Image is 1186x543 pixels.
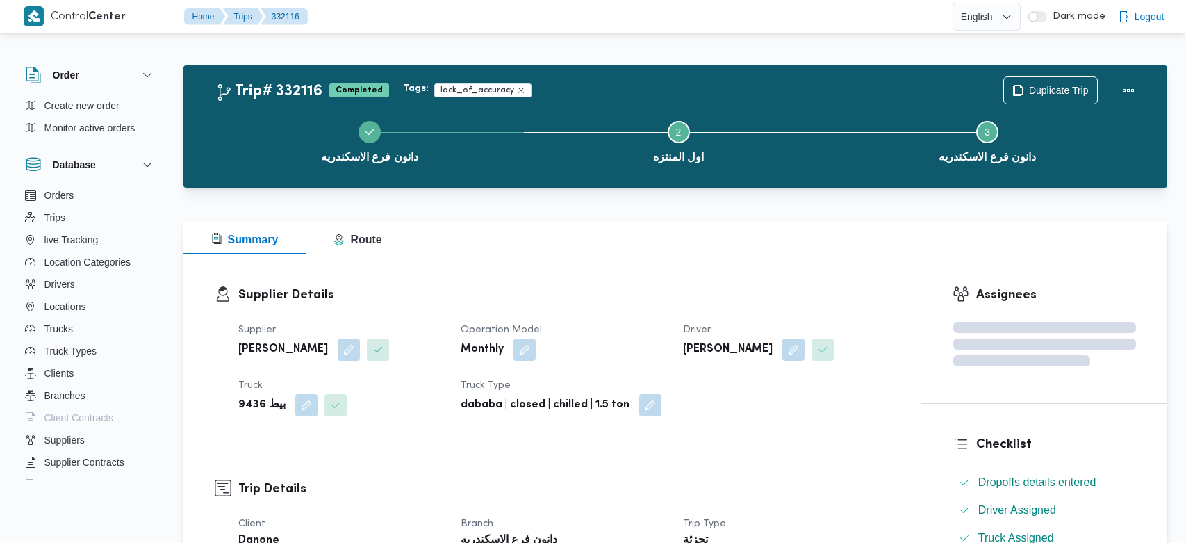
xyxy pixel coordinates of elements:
b: Monthly [461,341,504,358]
span: Branch [461,519,493,528]
span: Dropoffs details entered [978,474,1096,491]
span: Devices [44,476,79,493]
span: lack_of_accuracy [440,84,514,97]
button: دانون فرع الاسكندريه [833,104,1142,177]
button: Trips [223,8,263,25]
span: Monitor active orders [44,120,135,136]
b: [PERSON_NAME] [238,341,328,358]
button: Database [25,156,156,173]
span: Orders [44,187,74,204]
button: Actions [1114,76,1142,104]
span: Driver Assigned [978,502,1056,519]
button: دانون فرع الاسكندريه [215,104,525,177]
div: Database [14,184,167,485]
button: Clients [19,362,161,384]
span: lack_of_accuracy [434,83,532,97]
h3: Supplier Details [238,286,889,305]
span: 3 [985,127,990,138]
button: اول المنتزه [524,104,833,177]
button: Suppliers [19,429,161,451]
span: Drivers [44,276,75,293]
button: Driver Assigned [953,499,1136,521]
button: Trucks [19,318,161,340]
h2: Trip# 332116 [215,83,322,101]
span: Truck [238,381,263,390]
button: Home [184,8,226,25]
span: Client [238,519,265,528]
span: Truck Types [44,343,97,359]
span: Location Categories [44,254,131,270]
button: Duplicate Trip [1003,76,1098,104]
span: دانون فرع الاسكندريه [939,149,1036,165]
b: Completed [336,86,383,95]
button: Devices [19,473,161,496]
h3: Order [53,67,79,83]
span: Dropoffs details entered [978,476,1096,488]
span: 2 [676,127,682,138]
span: Supplier Contracts [44,454,124,471]
b: بيط 9436 [238,397,286,414]
button: Supplier Contracts [19,451,161,473]
h3: Checklist [976,435,1136,454]
span: Locations [44,298,86,315]
span: Branches [44,387,85,404]
button: Client Contracts [19,407,161,429]
button: Trips [19,206,161,229]
span: Clients [44,365,74,382]
button: Drivers [19,273,161,295]
span: دانون فرع الاسكندريه [321,149,418,165]
span: Client Contracts [44,410,114,426]
button: live Tracking [19,229,161,251]
button: Orders [19,184,161,206]
span: Operation Model [461,325,542,334]
button: Remove trip tag [517,86,525,95]
b: dababa | closed | chilled | 1.5 ton [461,397,629,414]
span: Driver Assigned [978,504,1056,516]
button: Order [25,67,156,83]
button: Create new order [19,95,161,117]
div: Order [14,95,167,145]
span: Suppliers [44,432,85,448]
span: Completed [329,83,389,97]
span: Route [333,234,381,245]
span: Duplicate Trip [1029,82,1089,99]
h3: Trip Details [238,480,889,499]
b: Center [88,12,126,22]
svg: Step 1 is complete [364,127,375,138]
b: [PERSON_NAME] [683,341,773,358]
b: Tags: [403,83,429,95]
span: Create new order [44,97,120,114]
button: Logout [1112,3,1170,31]
span: Driver [683,325,711,334]
button: Locations [19,295,161,318]
span: اول المنتزه [653,149,704,165]
span: Logout [1135,8,1164,25]
span: Supplier [238,325,276,334]
button: Branches [19,384,161,407]
h3: Assignees [976,286,1136,305]
button: Location Categories [19,251,161,273]
button: Dropoffs details entered [953,471,1136,494]
span: Dark mode [1047,11,1105,22]
span: live Tracking [44,232,99,248]
h3: Database [53,156,96,173]
span: Trips [44,209,66,226]
button: 332116 [261,8,308,25]
button: Truck Types [19,340,161,362]
span: Trucks [44,321,73,337]
span: Summary [211,234,279,245]
img: X8yXhbKr1z7QwAAAABJRU5ErkJggg== [24,6,44,26]
button: Monitor active orders [19,117,161,139]
span: Truck Type [461,381,511,390]
span: Trip Type [683,519,726,528]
